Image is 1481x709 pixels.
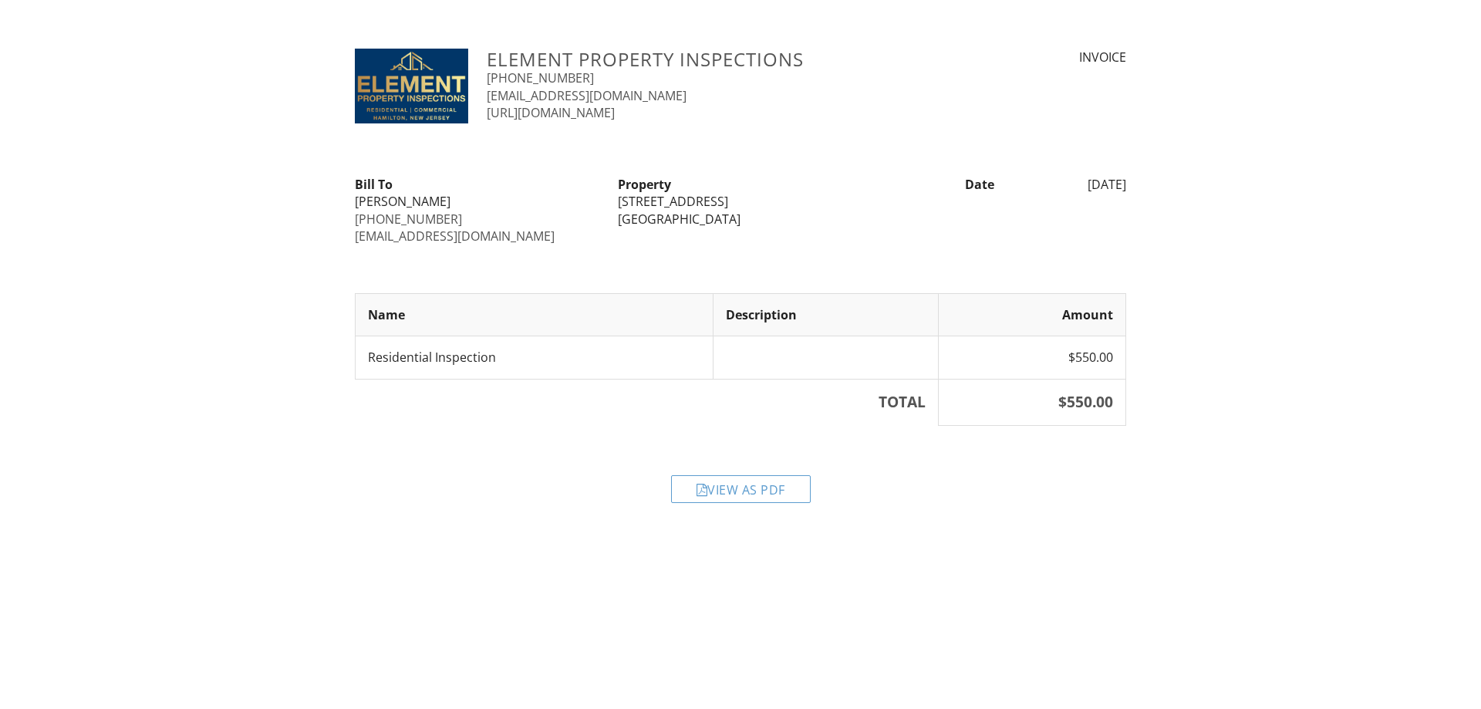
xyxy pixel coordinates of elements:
td: $550.00 [939,336,1126,379]
a: View as PDF [671,485,811,502]
strong: Property [618,176,671,193]
td: Residential Inspection [356,336,714,379]
div: INVOICE [947,49,1126,66]
a: [PHONE_NUMBER] [355,211,462,228]
div: [DATE] [1004,176,1135,193]
h3: Element Property Inspections [487,49,929,69]
th: TOTAL [356,379,939,425]
strong: Bill To [355,176,393,193]
th: Name [356,294,714,336]
a: [URL][DOMAIN_NAME] [487,104,615,121]
a: [PHONE_NUMBER] [487,69,594,86]
a: [EMAIL_ADDRESS][DOMAIN_NAME] [355,228,555,245]
a: [EMAIL_ADDRESS][DOMAIN_NAME] [487,87,687,104]
div: [PERSON_NAME] [355,193,599,210]
div: [GEOGRAPHIC_DATA] [618,211,862,228]
th: Description [714,294,939,336]
img: Color%20logo%20with%20background.png [355,49,468,123]
th: Amount [939,294,1126,336]
div: View as PDF [671,475,811,503]
div: [STREET_ADDRESS] [618,193,862,210]
th: $550.00 [939,379,1126,425]
div: Date [872,176,1004,193]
